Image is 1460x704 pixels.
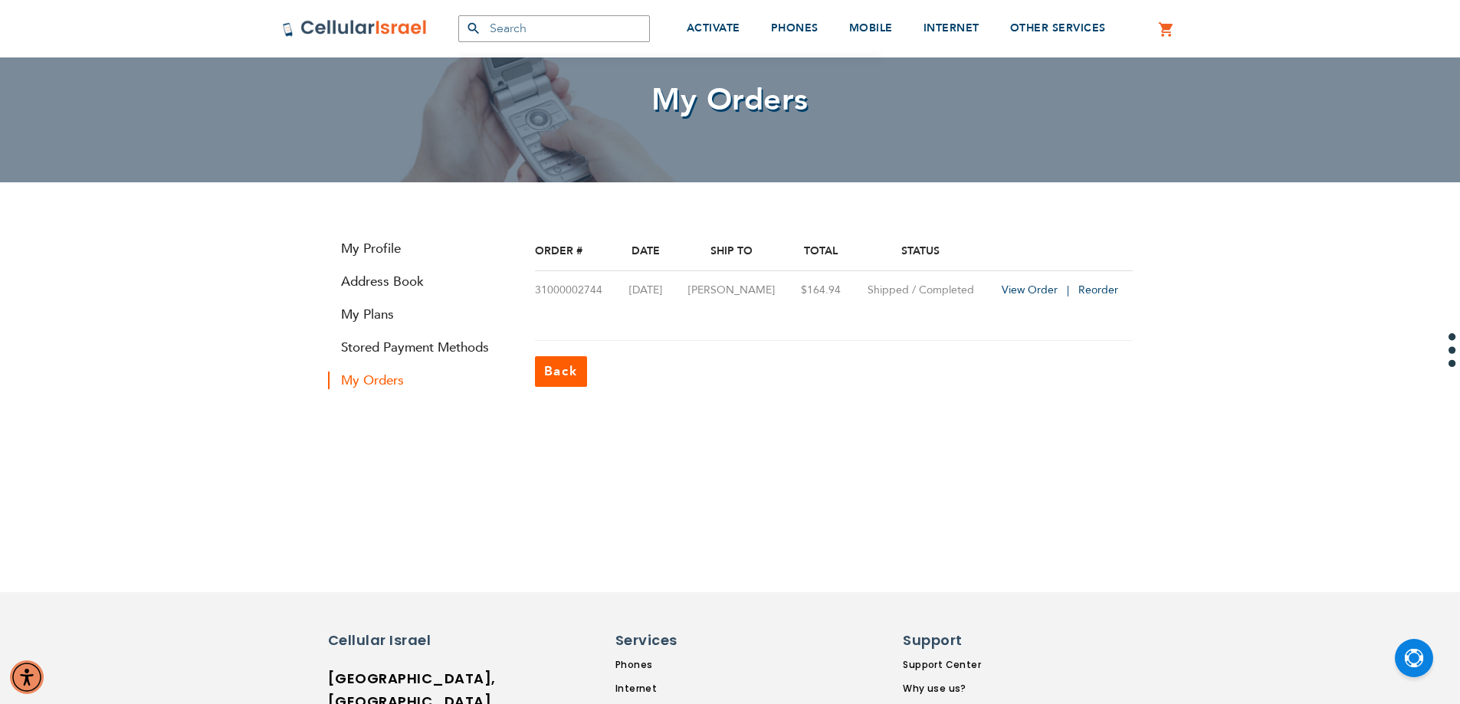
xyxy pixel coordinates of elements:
[687,21,740,35] span: ACTIVATE
[1002,283,1075,297] a: View Order
[853,271,987,310] td: Shipped / Completed
[1078,283,1118,297] a: Reorder
[1002,283,1058,297] span: View Order
[615,658,755,672] a: Phones
[615,630,746,650] h6: Services
[674,271,788,310] td: [PERSON_NAME]
[328,372,512,389] strong: My Orders
[651,79,809,121] span: My Orders
[924,21,979,35] span: INTERNET
[903,658,1003,672] a: Support Center
[535,356,587,387] a: Back
[282,19,428,38] img: Cellular Israel Logo
[771,21,819,35] span: PHONES
[674,232,788,271] th: Ship To
[615,682,755,696] a: Internet
[849,21,893,35] span: MOBILE
[535,232,617,271] th: Order #
[903,630,994,650] h6: Support
[801,283,841,297] span: $164.94
[544,362,578,380] span: Back
[328,273,512,290] a: Address Book
[458,15,650,42] input: Search
[328,306,512,323] a: My Plans
[616,271,674,310] td: [DATE]
[788,232,853,271] th: Total
[328,630,458,650] h6: Cellular Israel
[328,240,512,257] a: My Profile
[1010,21,1106,35] span: OTHER SERVICES
[903,682,1003,696] a: Why use us?
[616,232,674,271] th: Date
[10,660,44,694] div: Accessibility Menu
[535,271,617,310] td: 31000002744
[853,232,987,271] th: Status
[328,339,512,356] a: Stored Payment Methods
